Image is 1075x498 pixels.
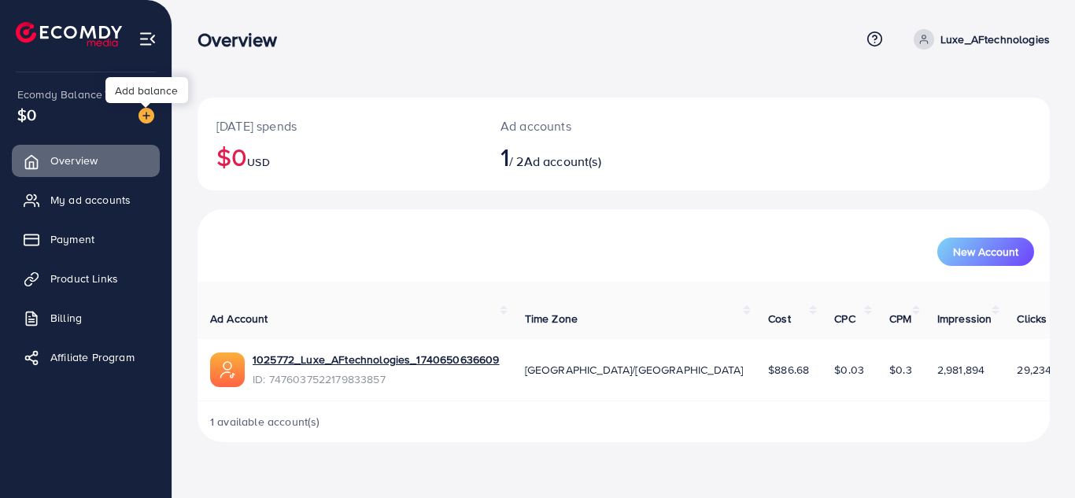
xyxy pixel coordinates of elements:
span: 2,981,894 [937,362,984,378]
span: Clicks [1017,311,1047,326]
span: $0.3 [889,362,912,378]
span: CPM [889,311,911,326]
span: Ecomdy Balance [17,87,102,102]
span: Product Links [50,271,118,286]
a: Affiliate Program [12,341,160,373]
span: 1 [501,138,509,175]
a: Overview [12,145,160,176]
h3: Overview [198,28,290,51]
span: $886.68 [768,362,809,378]
span: Ad Account [210,311,268,326]
a: Product Links [12,263,160,294]
span: $0.03 [834,362,864,378]
a: My ad accounts [12,184,160,216]
span: Overview [50,153,98,168]
h2: / 2 [501,142,676,172]
a: Payment [12,223,160,255]
p: Ad accounts [501,116,676,135]
p: [DATE] spends [216,116,463,135]
span: Time Zone [525,311,578,326]
span: Impression [937,311,992,326]
span: [GEOGRAPHIC_DATA]/[GEOGRAPHIC_DATA] [525,362,744,378]
span: Billing [50,310,82,326]
span: 1 available account(s) [210,414,320,430]
span: New Account [953,246,1018,257]
span: Cost [768,311,791,326]
span: My ad accounts [50,192,131,208]
iframe: Chat [1008,427,1063,486]
span: Affiliate Program [50,349,135,365]
span: Ad account(s) [524,153,601,170]
img: image [139,108,154,124]
span: CPC [834,311,855,326]
a: 1025772_Luxe_AFtechnologies_1740650636609 [253,352,500,367]
img: menu [139,30,157,48]
a: Billing [12,302,160,334]
span: USD [247,154,269,170]
span: $0 [17,103,36,126]
h2: $0 [216,142,463,172]
span: Payment [50,231,94,247]
span: ID: 7476037522179833857 [253,371,500,387]
button: New Account [937,238,1034,266]
img: logo [16,22,122,46]
a: Luxe_AFtechnologies [907,29,1050,50]
div: Add balance [105,77,188,103]
p: Luxe_AFtechnologies [940,30,1050,49]
img: ic-ads-acc.e4c84228.svg [210,352,245,387]
span: 29,234 [1017,362,1051,378]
